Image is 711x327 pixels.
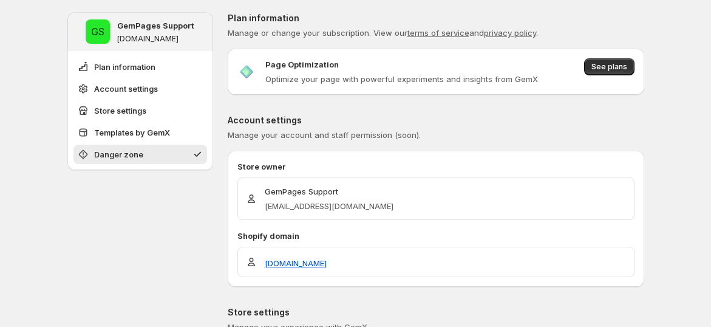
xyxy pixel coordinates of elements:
[94,126,170,139] span: Templates by GemX
[237,160,634,173] p: Store owner
[265,73,538,85] p: Optimize your page with powerful experiments and insights from GemX
[265,257,327,269] a: [DOMAIN_NAME]
[73,145,207,164] button: Danger zone
[265,58,339,71] p: Page Optimization
[73,101,207,120] button: Store settings
[86,19,110,44] span: GemPages Support
[228,12,644,24] p: Plan information
[73,79,207,98] button: Account settings
[228,114,644,126] p: Account settings
[228,28,538,38] span: Manage or change your subscription. View our and .
[91,26,104,38] text: GS
[117,34,179,44] p: [DOMAIN_NAME]
[237,63,256,81] img: Page Optimization
[591,62,627,72] span: See plans
[407,28,469,38] a: terms of service
[94,83,158,95] span: Account settings
[484,28,536,38] a: privacy policy
[265,200,393,212] p: [EMAIL_ADDRESS][DOMAIN_NAME]
[228,306,644,318] p: Store settings
[94,105,146,117] span: Store settings
[265,185,393,198] p: GemPages Support
[117,19,194,32] p: GemPages Support
[584,58,634,75] button: See plans
[237,230,634,242] p: Shopify domain
[94,61,155,73] span: Plan information
[73,57,207,77] button: Plan information
[94,148,143,160] span: Danger zone
[228,130,421,140] span: Manage your account and staff permission (soon).
[73,123,207,142] button: Templates by GemX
